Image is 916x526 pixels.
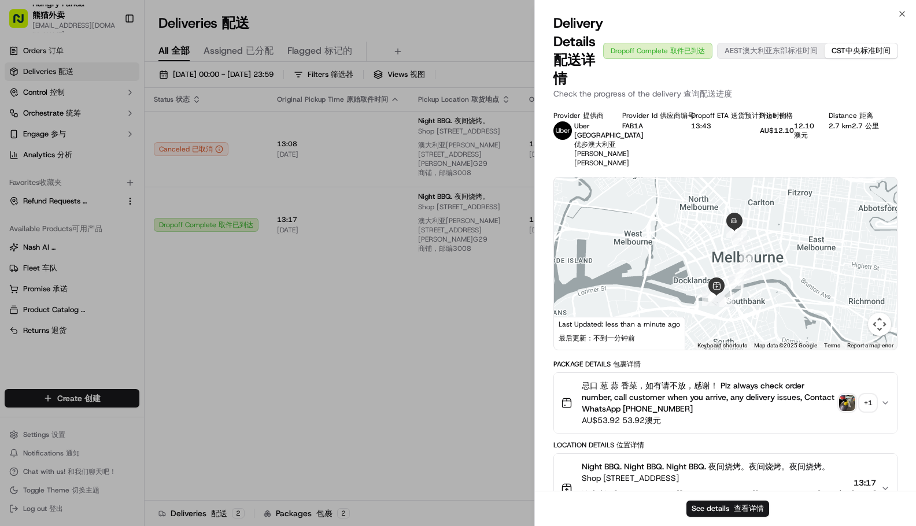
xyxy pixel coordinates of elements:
span: [PERSON_NAME] [574,149,629,168]
span: 澳大利亚东部标准时间 [743,46,818,55]
button: See details 查看详情 [686,501,769,517]
span: Map data ©2025 Google [754,342,817,349]
button: 忌口 葱 蒜 香菜，如有请不放，感谢！ Plz always check order number, call customer when you arrive, any delivery is... [554,373,897,433]
span: 查询配送进度 [684,88,732,99]
div: 9 [702,291,717,306]
p: Uber [GEOGRAPHIC_DATA] [574,121,644,149]
span: Night BBQ. Night BBQ. Night BBQ. [582,461,830,472]
span: 忌口 葱 蒜 香菜，如有请不放，感谢！ Plz always check order number, call customer when you arrive, any delivery is... [582,380,834,414]
span: [DATE] [851,488,876,500]
div: 11 [729,274,744,289]
button: AEST [718,43,825,58]
div: Price [760,111,810,120]
div: Dropoff ETA [691,111,741,120]
div: + 1 [860,395,876,411]
span: Shop [STREET_ADDRESS] [582,472,847,516]
span: 2.7 公里 [852,121,879,131]
span: 53.92澳元 [622,415,661,425]
span: 澳大利亚[PERSON_NAME][STREET_ADDRESS][PERSON_NAME]G29商铺，邮编3008 [582,489,845,511]
p: Check the progress of the delivery [553,88,897,99]
div: Provider Id [622,111,673,120]
span: 包裹详情 [613,360,641,369]
span: 最后更新：不到一分钟前 [559,334,635,343]
button: FAB1A [622,121,643,131]
span: Delivery Details [553,14,603,88]
div: Distance [829,111,879,120]
span: 优步澳大利亚 [574,140,616,149]
span: 距离 [859,111,873,120]
div: 10 [719,292,734,307]
img: uber-new-logo.jpeg [553,121,572,140]
span: 中央标准时间 [845,46,891,55]
span: 位置详情 [616,440,644,450]
span: 夜间烧烤。夜间烧烤。夜间烧烤。 [708,461,830,472]
span: 12.10澳元 [794,121,814,140]
div: 12 [736,264,751,279]
span: 查看详情 [734,503,764,513]
span: 价格 [779,111,793,120]
button: Keyboard shortcuts [697,342,747,350]
span: 13:17 [851,477,876,488]
button: photo_proof_of_pickup image+1 [839,395,876,411]
span: 送货预计到达时间 [731,111,786,120]
img: photo_proof_of_pickup image [839,395,855,411]
div: Package Details [553,360,897,369]
div: 13 [740,253,755,268]
div: 2.7 km [829,121,879,131]
div: Location Details [553,440,897,450]
button: CST [825,43,897,58]
div: 14 [732,230,747,245]
a: Report a map error [847,342,893,349]
div: 13:43 [691,121,741,131]
button: Night BBQ. Night BBQ. Night BBQ. 夜间烧烤。夜间烧烤。夜间烧烤。Shop [STREET_ADDRESS]澳大利亚[PERSON_NAME][STREET_ADD... [554,454,897,523]
span: 提供商 [583,111,604,120]
span: [PERSON_NAME] [574,158,629,168]
div: Provider [553,111,604,120]
a: Terms (opens in new tab) [824,342,840,349]
div: AU$12.10 [760,121,810,140]
span: AU$53.92 [582,414,834,426]
span: 供应商编号 [660,111,695,120]
button: Map camera controls [868,313,891,336]
span: 配送详情 [553,51,595,88]
div: Last Updated: less than a minute ago [554,317,685,350]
